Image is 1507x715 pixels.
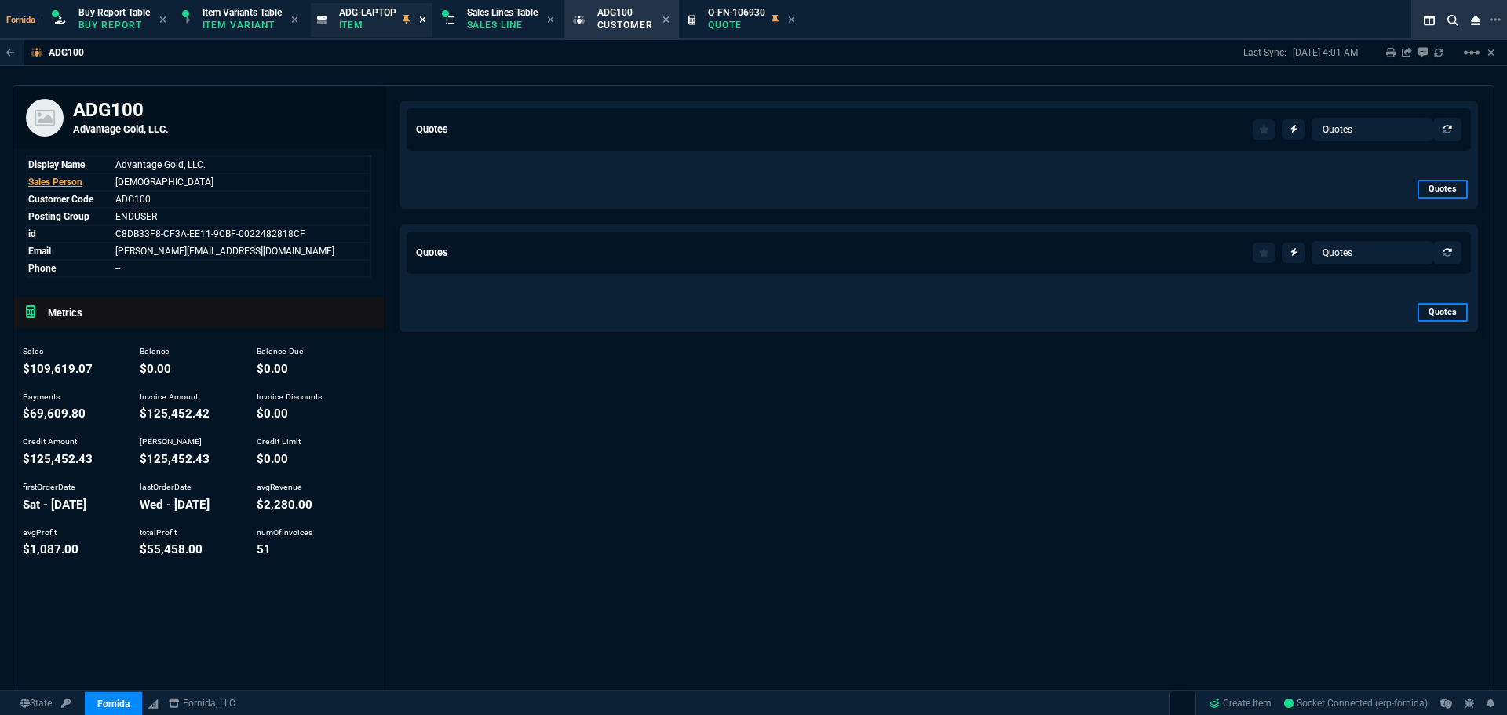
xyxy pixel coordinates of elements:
[203,19,281,31] p: Item Variant
[140,527,177,538] span: totalProfit
[28,211,89,222] span: Posting Group
[28,228,36,239] span: id
[140,392,198,402] span: Invoice Amount
[257,527,312,538] span: numOfInvoices
[6,47,15,58] nx-icon: Back to Table
[27,243,370,260] tr: Name
[339,7,396,18] span: ADG-LAPTOP
[28,194,93,205] span: Customer Code
[1284,696,1428,710] a: 7aQutLlg3ScsKtakAABO
[1418,303,1468,322] p: Quotes
[115,159,206,170] span: Name
[257,346,304,356] span: Balance Due
[27,208,370,225] tr: Customer Type
[788,14,795,27] nx-icon: Close Tab
[23,482,75,492] span: firstOrderDate
[28,159,85,170] span: Display Name
[115,228,305,239] span: See Marketplace Order
[416,245,448,260] h5: Quotes
[467,7,538,18] span: Sales Lines Table
[257,362,288,376] span: balanceDue
[1418,11,1441,30] nx-icon: Split Panels
[159,14,166,27] nx-icon: Close Tab
[257,498,312,512] span: avgRevenue
[257,452,288,466] span: creditLimit
[291,14,298,27] nx-icon: Close Tab
[73,122,371,137] h5: Advantage Gold, LLC.
[78,19,150,31] p: Buy Report
[257,482,302,492] span: avgRevenue
[140,346,170,356] span: Balance
[1490,13,1501,27] nx-icon: Open New Tab
[140,452,210,466] span: debitAmount
[467,19,538,31] p: Sales Line
[140,362,171,376] span: balance
[27,156,370,173] tr: Name
[27,173,370,191] tr: undefined
[1243,46,1293,59] p: Last Sync:
[419,14,426,27] nx-icon: Close Tab
[115,246,334,257] span: Name
[140,498,210,512] span: lastOrderDate
[203,7,282,18] span: Item Variants Table
[1487,46,1494,59] a: Hide Workbench
[23,407,86,421] span: payments
[1441,11,1465,30] nx-icon: Search
[27,191,370,208] tr: Name
[23,527,57,538] span: avgProfit
[339,19,396,31] p: Item
[28,177,82,188] span: Sales Person
[708,7,765,18] span: Q-FN-106930
[16,696,57,710] a: Global State
[1284,698,1428,709] span: Socket Connected (erp-fornida)
[28,246,51,257] span: Email
[662,14,670,27] nx-icon: Close Tab
[115,263,120,274] span: Name
[140,542,203,556] span: totalProfit
[23,436,77,447] span: Credit Amount
[257,407,288,421] span: invoiceDiscounts
[164,696,240,710] a: msbcCompanyName
[708,19,765,31] p: Quote
[547,14,554,27] nx-icon: Close Tab
[23,452,93,466] span: creditAmount
[597,7,633,18] span: ADG100
[28,263,56,274] span: Phone
[73,98,371,122] h3: ADG100
[23,542,78,556] span: avgProfit
[140,436,202,447] span: [PERSON_NAME]
[1418,180,1468,199] p: Quotes
[1462,43,1481,62] mat-icon: Example home icon
[78,7,150,18] span: Buy Report Table
[1202,691,1278,715] a: Create Item
[57,696,75,710] a: API TOKEN
[115,177,213,188] a: [DEMOGRAPHIC_DATA]
[23,346,43,356] span: Sales
[27,225,370,243] tr: See Marketplace Order
[1465,11,1487,30] nx-icon: Close Workbench
[140,482,192,492] span: lastOrderDate
[597,19,654,31] p: Customer
[115,211,157,222] span: Customer Type
[48,305,378,320] h5: Metrics
[23,362,93,376] span: sales
[257,392,322,402] span: Invoice Discounts
[140,407,210,421] span: invoiceAmount
[1293,46,1358,59] p: [DATE] 4:01 AM
[23,392,60,402] span: Payments
[115,194,151,205] a: Name
[257,542,271,556] span: numOfInvoices
[416,122,448,137] h5: Quotes
[6,15,42,25] span: Fornida
[257,436,301,447] span: Credit Limit
[49,46,84,59] p: ADG100
[27,260,370,277] tr: Name
[23,498,86,512] span: firstOrderDate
